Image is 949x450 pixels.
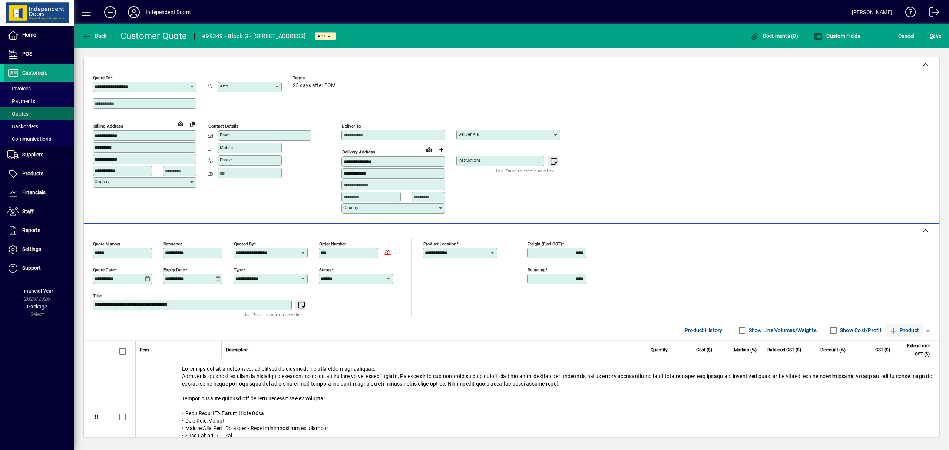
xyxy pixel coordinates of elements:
span: Quantity [651,346,668,354]
span: Cost ($) [696,346,712,354]
mat-label: Deliver To [342,123,361,129]
span: Markup (%) [734,346,757,354]
a: Quotes [4,107,74,120]
a: View on map [423,143,435,155]
button: Choose address [435,144,447,156]
span: Rate excl GST ($) [767,346,801,354]
span: Cancel [898,30,915,42]
mat-label: Country [343,205,358,210]
span: Product History [685,324,723,336]
mat-label: Quote To [93,75,110,80]
span: ave [930,30,941,42]
a: Invoices [4,82,74,95]
button: Profile [122,6,146,19]
a: Settings [4,240,74,259]
span: Active [318,34,333,39]
a: View on map [175,118,186,129]
button: Add [98,6,122,19]
mat-label: Quote number [93,241,120,246]
div: #99349 - Block G - [STREET_ADDRESS] [202,30,305,42]
mat-label: Country [95,179,109,184]
app-page-header-button: Back [74,29,115,43]
div: [PERSON_NAME] [852,6,892,18]
span: GST ($) [875,346,890,354]
span: Suppliers [22,152,43,158]
label: Show Line Volumes/Weights [747,327,817,334]
span: Support [22,265,41,271]
a: Support [4,259,74,278]
span: Custom Fields [814,33,860,39]
span: Products [22,171,43,176]
a: Logout [923,1,940,26]
a: Financials [4,183,74,202]
span: Staff [22,208,34,214]
span: Communications [7,136,51,142]
div: Customer Quote [120,30,187,42]
mat-label: Expiry date [163,267,185,272]
mat-label: Attn [220,83,228,89]
span: Customers [22,70,47,76]
span: S [930,33,933,39]
button: Product [885,324,923,337]
a: Payments [4,95,74,107]
mat-label: Freight (excl GST) [528,241,562,246]
mat-label: Quoted by [234,241,254,246]
span: Home [22,32,36,38]
mat-label: Type [234,267,243,272]
mat-label: Product location [423,241,456,246]
a: Suppliers [4,146,74,164]
a: Products [4,165,74,183]
a: POS [4,45,74,63]
mat-label: Phone [220,157,232,162]
button: Custom Fields [812,29,862,43]
span: Invoices [7,86,31,92]
a: Knowledge Base [900,1,916,26]
span: Documents (0) [750,33,798,39]
a: Staff [4,202,74,221]
mat-label: Mobile [220,145,233,150]
mat-label: Rounding [528,267,545,272]
span: Product [889,324,919,336]
span: Payments [7,98,35,104]
mat-label: Reference [163,241,182,246]
span: Reports [22,227,40,233]
span: Description [226,346,249,354]
a: Communications [4,133,74,145]
span: Terms [293,76,337,80]
span: Financials [22,189,46,195]
span: 25 days after EOM [293,83,335,89]
a: Home [4,26,74,44]
mat-label: Title [93,293,102,298]
mat-label: Order number [319,241,346,246]
mat-hint: Use 'Enter' to start a new line [244,310,302,319]
a: Backorders [4,120,74,133]
span: Item [140,346,149,354]
button: Save [928,29,943,43]
label: Show Cost/Profit [839,327,882,334]
span: Backorders [7,123,38,129]
mat-label: Instructions [458,158,481,163]
span: POS [22,51,32,57]
button: Product History [682,324,725,337]
mat-label: Deliver via [458,132,479,137]
button: Cancel [896,29,916,43]
button: Copy to Delivery address [186,118,198,130]
span: Settings [22,246,41,252]
mat-label: Email [220,132,231,138]
div: Independent Doors [146,6,191,18]
a: Reports [4,221,74,240]
mat-hint: Use 'Enter' to start a new line [496,166,554,175]
span: Package [27,304,47,310]
button: Documents (0) [748,29,800,43]
mat-label: Status [319,267,331,272]
button: Back [80,29,109,43]
span: Financial Year [21,288,53,294]
span: Quotes [7,111,29,117]
span: Discount (%) [820,346,846,354]
span: Back [82,33,107,39]
span: Extend excl GST ($) [899,342,930,358]
mat-label: Quote date [93,267,115,272]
